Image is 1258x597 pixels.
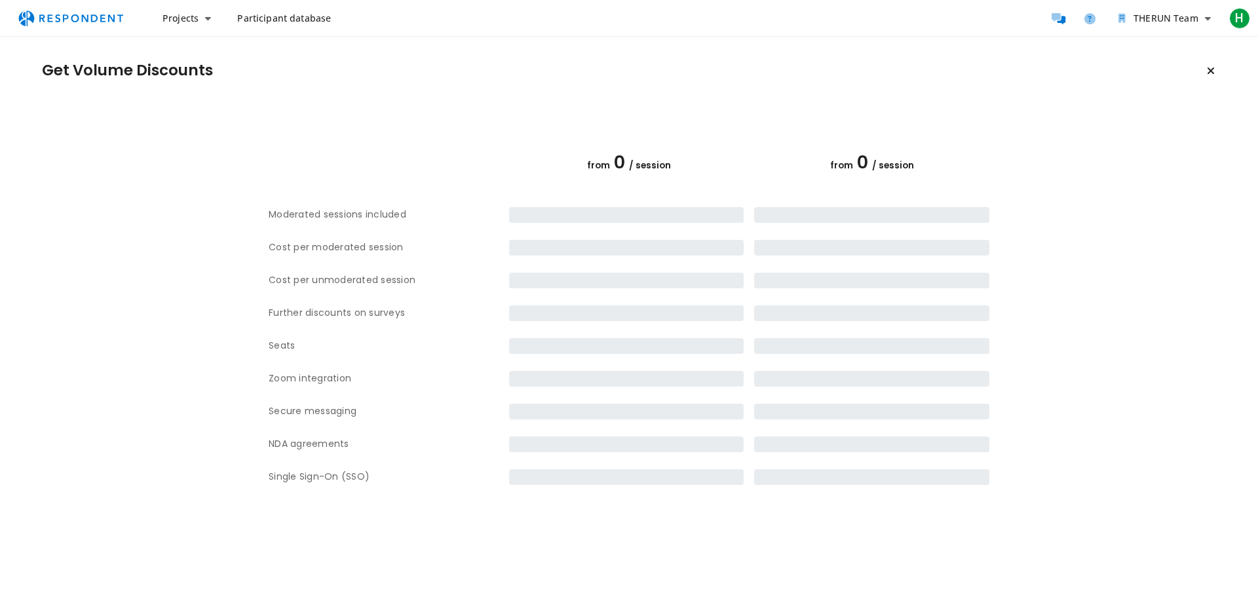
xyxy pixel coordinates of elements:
span: / session [629,159,671,172]
span: from [587,159,610,172]
button: THERUN Team [1108,7,1221,30]
button: Keep current plan [1198,58,1224,84]
img: respondent-logo.png [10,6,131,31]
span: from [830,159,853,172]
th: Further discounts on surveys [269,297,509,330]
th: Cost per unmoderated session [269,264,509,297]
span: 0 [614,150,625,174]
span: Participant database [237,12,331,24]
th: NDA agreements [269,428,509,461]
th: Seats [269,330,509,362]
span: THERUN Team [1134,12,1198,24]
span: / session [872,159,914,172]
button: Projects [152,7,221,30]
span: Projects [162,12,199,24]
th: Cost per moderated session [269,231,509,264]
a: Participant database [227,7,341,30]
span: H [1229,8,1250,29]
th: Zoom integration [269,362,509,395]
h1: Get Volume Discounts [42,62,213,80]
a: Message participants [1045,5,1071,31]
a: Help and support [1077,5,1103,31]
span: 0 [857,150,868,174]
th: Single Sign-On (SSO) [269,461,509,493]
th: Secure messaging [269,395,509,428]
button: H [1227,7,1253,30]
th: Moderated sessions included [269,199,509,231]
